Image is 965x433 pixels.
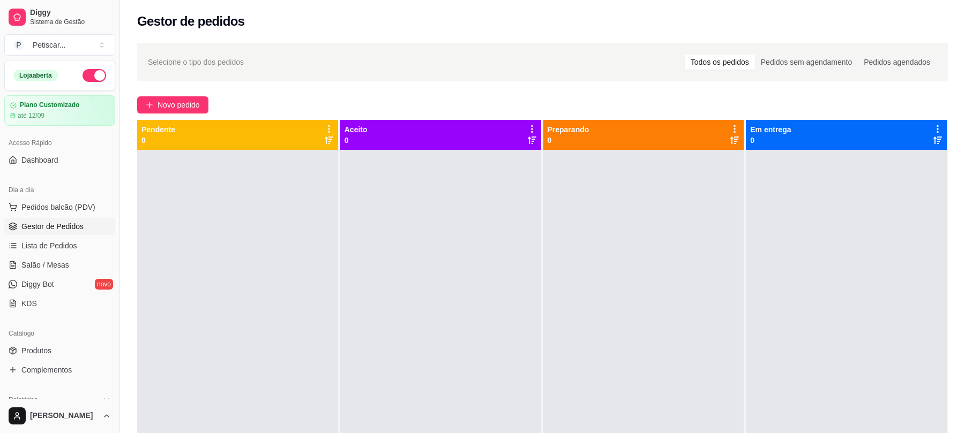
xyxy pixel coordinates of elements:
[750,135,791,146] p: 0
[4,218,115,235] a: Gestor de Pedidos
[4,403,115,429] button: [PERSON_NAME]
[4,181,115,199] div: Dia a dia
[4,134,115,151] div: Acesso Rápido
[13,70,58,81] div: Loja aberta
[30,8,111,18] span: Diggy
[21,221,84,232] span: Gestor de Pedidos
[21,202,95,212] span: Pedidos balcão (PDV)
[137,96,208,113] button: Novo pedido
[4,256,115,274] a: Salão / Mesas
[548,124,589,135] p: Preparando
[21,155,58,165] span: Dashboard
[750,124,791,135] p: Em entrega
[9,396,38,404] span: Relatórios
[137,13,245,30] h2: Gestor de pedidos
[20,101,79,109] article: Plano Customizado
[4,276,115,293] a: Diggy Botnovo
[755,55,858,70] div: Pedidos sem agendamento
[21,364,72,375] span: Complementos
[858,55,936,70] div: Pedidos agendados
[21,345,51,356] span: Produtos
[18,111,44,120] article: até 12/09
[158,99,200,111] span: Novo pedido
[4,237,115,254] a: Lista de Pedidos
[4,95,115,126] a: Plano Customizadoaté 12/09
[4,4,115,30] a: DiggySistema de Gestão
[4,199,115,216] button: Pedidos balcão (PDV)
[548,135,589,146] p: 0
[4,295,115,312] a: KDS
[30,411,98,421] span: [PERSON_NAME]
[13,40,24,50] span: P
[4,361,115,378] a: Complementos
[345,135,368,146] p: 0
[146,101,153,109] span: plus
[141,124,175,135] p: Pendente
[30,18,111,26] span: Sistema de Gestão
[21,260,69,270] span: Salão / Mesas
[4,34,115,56] button: Select a team
[21,279,54,290] span: Diggy Bot
[345,124,368,135] p: Aceito
[4,151,115,169] a: Dashboard
[141,135,175,146] p: 0
[33,40,65,50] div: Petiscar ...
[21,298,37,309] span: KDS
[685,55,755,70] div: Todos os pedidos
[4,342,115,359] a: Produtos
[83,69,106,82] button: Alterar Status
[4,325,115,342] div: Catálogo
[21,240,77,251] span: Lista de Pedidos
[148,56,244,68] span: Selecione o tipo dos pedidos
